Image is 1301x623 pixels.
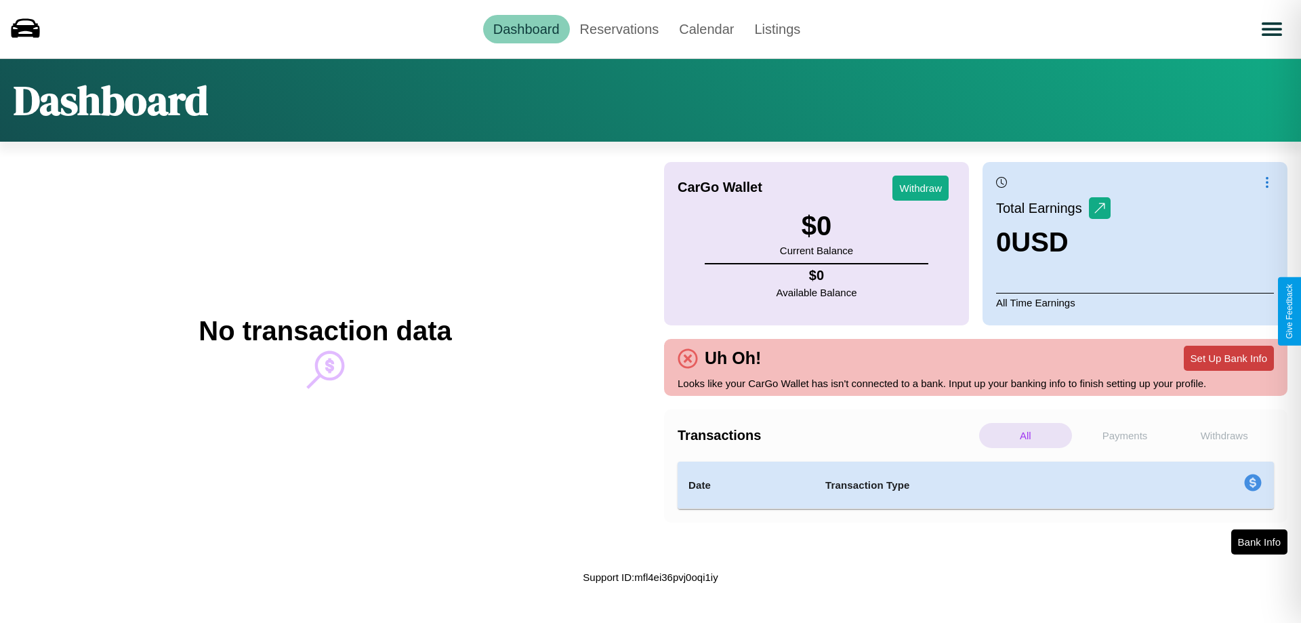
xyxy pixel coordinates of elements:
h4: Transaction Type [825,477,1133,494]
h4: Date [688,477,804,494]
h4: Transactions [678,428,976,443]
p: Withdraws [1178,423,1271,448]
p: Looks like your CarGo Wallet has isn't connected to a bank. Input up your banking info to finish ... [678,374,1274,393]
button: Open menu [1253,10,1291,48]
p: All Time Earnings [996,293,1274,312]
button: Withdraw [892,176,949,201]
button: Set Up Bank Info [1184,346,1274,371]
p: Total Earnings [996,196,1089,220]
h2: No transaction data [199,316,451,346]
a: Reservations [570,15,669,43]
h3: $ 0 [780,211,853,241]
table: simple table [678,462,1274,509]
p: Current Balance [780,241,853,260]
h1: Dashboard [14,73,208,128]
h4: Uh Oh! [698,348,768,368]
a: Dashboard [483,15,570,43]
h3: 0 USD [996,227,1111,258]
div: Give Feedback [1285,284,1294,339]
button: Bank Info [1231,529,1287,555]
p: Available Balance [777,283,857,302]
p: Payments [1079,423,1172,448]
p: All [979,423,1072,448]
p: Support ID: mfl4ei36pvj0oqi1iy [583,568,718,586]
a: Listings [744,15,810,43]
h4: $ 0 [777,268,857,283]
a: Calendar [669,15,744,43]
h4: CarGo Wallet [678,180,762,195]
